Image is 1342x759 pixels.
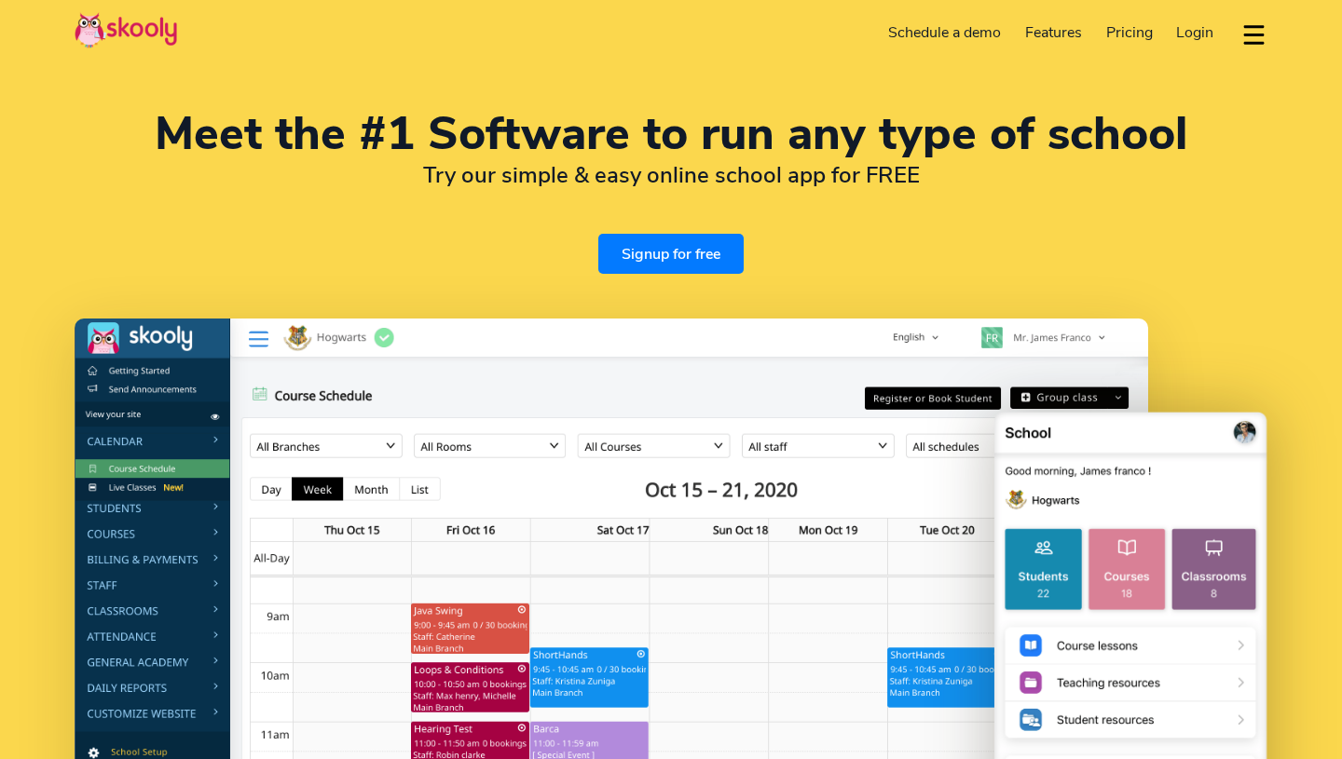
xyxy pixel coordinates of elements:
[598,234,744,274] a: Signup for free
[75,112,1267,156] h1: Meet the #1 Software to run any type of school
[1164,18,1226,47] a: Login
[75,161,1267,189] h2: Try our simple & easy online school app for FREE
[1013,18,1094,47] a: Features
[1106,22,1153,43] span: Pricing
[1240,13,1267,56] button: dropdown menu
[877,18,1014,47] a: Schedule a demo
[1176,22,1213,43] span: Login
[75,12,177,48] img: Skooly
[1094,18,1165,47] a: Pricing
